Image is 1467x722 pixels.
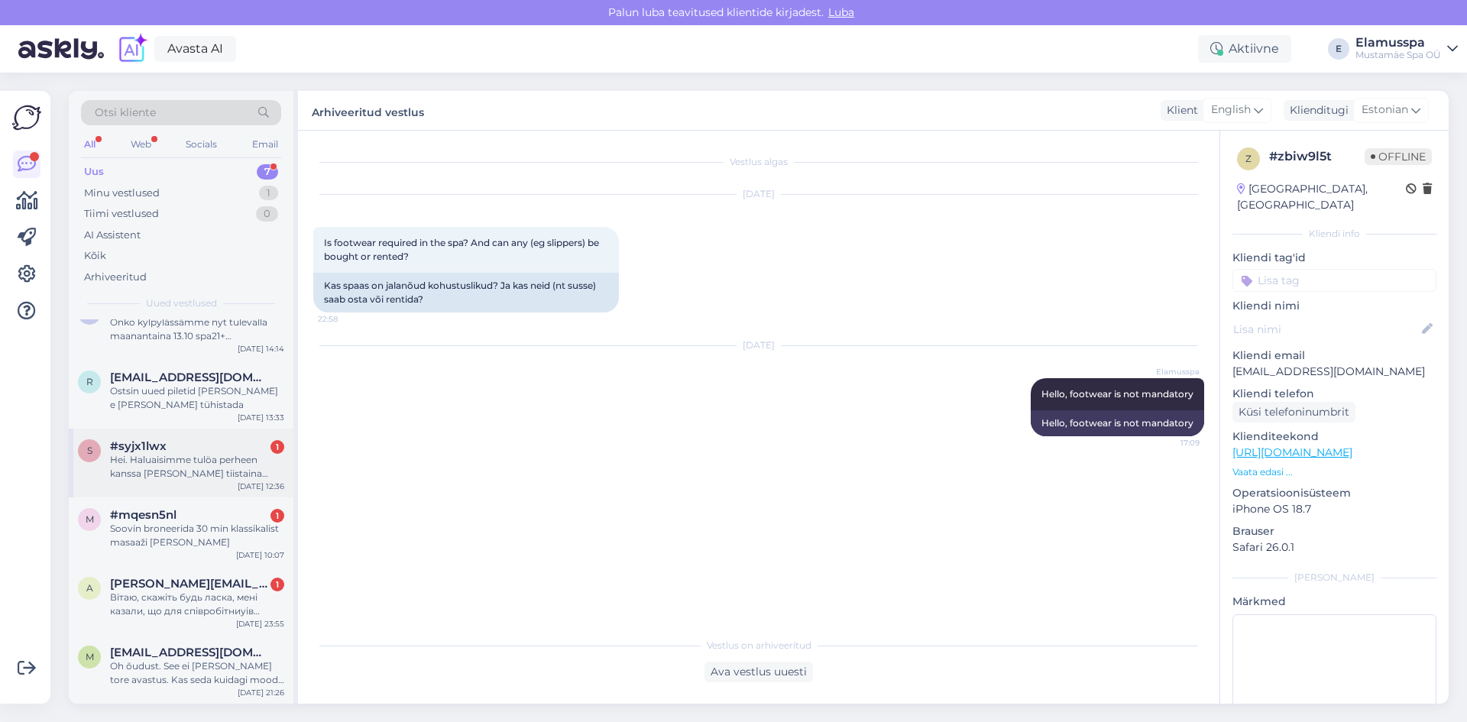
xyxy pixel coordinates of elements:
div: Web [128,134,154,154]
span: z [1245,153,1252,164]
p: Märkmed [1232,594,1436,610]
span: a [86,582,93,594]
p: Kliendi telefon [1232,386,1436,402]
div: Mustamäe Spa OÜ [1355,49,1441,61]
a: [URL][DOMAIN_NAME] [1232,445,1352,459]
div: Elamusspa [1355,37,1441,49]
span: 22:58 [318,313,375,325]
div: 1 [270,578,284,591]
img: explore-ai [116,33,148,65]
div: All [81,134,99,154]
p: Operatsioonisüsteem [1232,485,1436,501]
div: Oh õudust. See ei [PERSON_NAME] tore avastus. Kas seda kuidagi moodi on ehk võimalik veidi pikend... [110,659,284,687]
span: m [86,651,94,662]
div: AI Assistent [84,228,141,243]
label: Arhiveeritud vestlus [312,100,424,121]
div: 0 [256,206,278,222]
div: [GEOGRAPHIC_DATA], [GEOGRAPHIC_DATA] [1237,181,1406,213]
div: Aktiivne [1198,35,1291,63]
span: #syjx1lwx [110,439,167,453]
div: [DATE] [313,338,1204,352]
div: Kõik [84,248,106,264]
span: Offline [1365,148,1432,165]
div: Klient [1161,102,1198,118]
span: rainlillevali@gmail.com [110,371,269,384]
div: 1 [270,440,284,454]
p: Kliendi email [1232,348,1436,364]
div: 1 [259,186,278,201]
div: Вітаю, скажіть будь ласка, мені казали, що для співробітниуів TalTech є знижки на візит лише спор... [110,591,284,618]
span: Hello, footwear is not mandatory [1041,388,1193,400]
div: Ava vestlus uuesti [704,662,813,682]
div: [DATE] [313,187,1204,201]
span: Otsi kliente [95,105,156,121]
span: albina.mikhraliieva@taltech.ee [110,577,269,591]
div: Kliendi info [1232,227,1436,241]
p: [EMAIL_ADDRESS][DOMAIN_NAME] [1232,364,1436,380]
div: [DATE] 10:07 [236,549,284,561]
span: r [86,376,93,387]
p: Klienditeekond [1232,429,1436,445]
div: 7 [257,164,278,180]
div: Vestlus algas [313,155,1204,169]
div: E [1328,38,1349,60]
div: [DATE] 12:36 [238,481,284,492]
div: Minu vestlused [84,186,160,201]
span: mati.murrik@gmail.com [110,646,269,659]
img: Askly Logo [12,103,41,132]
div: Kas spaas on jalanõud kohustuslikud? Ja kas neid (nt susse) saab osta või rentida? [313,273,619,312]
p: Safari 26.0.1 [1232,539,1436,555]
div: Email [249,134,281,154]
div: Küsi telefoninumbrit [1232,402,1355,423]
span: m [86,513,94,525]
div: 1 [270,509,284,523]
div: [PERSON_NAME] [1232,571,1436,584]
span: Elamusspa [1142,366,1200,377]
p: Vaata edasi ... [1232,465,1436,479]
p: iPhone OS 18.7 [1232,501,1436,517]
span: English [1211,102,1251,118]
div: Tiimi vestlused [84,206,159,222]
span: Estonian [1362,102,1408,118]
span: 17:09 [1142,437,1200,448]
p: Kliendi nimi [1232,298,1436,314]
a: Avasta AI [154,36,236,62]
div: Socials [183,134,220,154]
span: s [87,445,92,456]
span: #mqesn5nl [110,508,176,522]
div: # zbiw9l5t [1269,147,1365,166]
div: Soovin broneerida 30 min klassikalist masaaži [PERSON_NAME] [110,522,284,549]
p: Kliendi tag'id [1232,250,1436,266]
div: [DATE] 13:33 [238,412,284,423]
span: Vestlus on arhiveeritud [707,639,811,652]
p: Brauser [1232,523,1436,539]
div: Onko kylpylässämme nyt tulevalla maanantaina 13.10 spa21+ [PERSON_NAME] hinnoissa lomakauden hinn... [110,316,284,343]
input: Lisa tag [1232,269,1436,292]
span: Is footwear required in the spa? And can any (eg slippers) be bought or rented? [324,237,601,262]
span: Uued vestlused [146,296,217,310]
div: Arhiveeritud [84,270,147,285]
div: Hei. Haluaisimme tulöa perheen kanssa [PERSON_NAME] tiistaina 14.10. Tarvitseeko meidän ostaa lip... [110,453,284,481]
input: Lisa nimi [1233,321,1419,338]
div: Uus [84,164,104,180]
div: [DATE] 21:26 [238,687,284,698]
span: Luba [824,5,859,19]
div: [DATE] 14:14 [238,343,284,355]
div: [DATE] 23:55 [236,618,284,630]
div: Klienditugi [1284,102,1349,118]
div: Ostsin uued piletid [PERSON_NAME] e [PERSON_NAME] tühistada [110,384,284,412]
a: ElamusspaMustamäe Spa OÜ [1355,37,1458,61]
div: Hello, footwear is not mandatory [1031,410,1204,436]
